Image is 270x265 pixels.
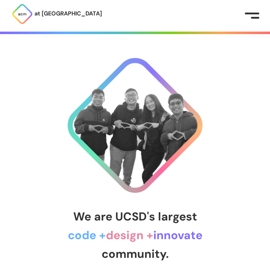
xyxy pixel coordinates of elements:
span: We are UCSD's largest [73,209,197,224]
span: code + [68,228,106,243]
img: ACM Logo [11,3,33,25]
p: at [GEOGRAPHIC_DATA] [34,9,102,18]
a: at [GEOGRAPHIC_DATA] [11,3,102,25]
img: Cool Logo [67,58,202,193]
span: innovate [153,228,202,243]
span: design + [106,228,153,243]
span: community. [102,246,169,261]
